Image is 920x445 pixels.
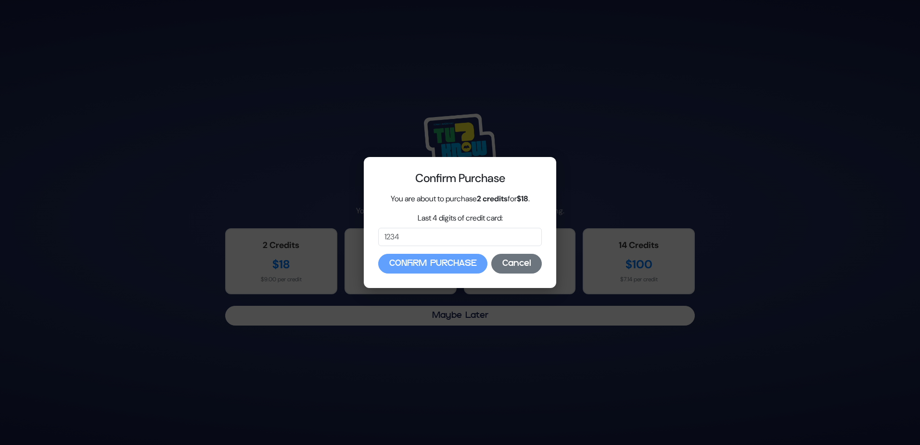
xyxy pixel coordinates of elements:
[491,254,542,274] button: Cancel
[418,212,503,224] label: Last 4 digits of credit card:
[477,194,508,204] strong: 2 credits
[378,228,542,246] input: 1234
[378,171,542,185] h4: Confirm Purchase
[378,193,542,205] p: You are about to purchase for .
[517,194,528,204] strong: $18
